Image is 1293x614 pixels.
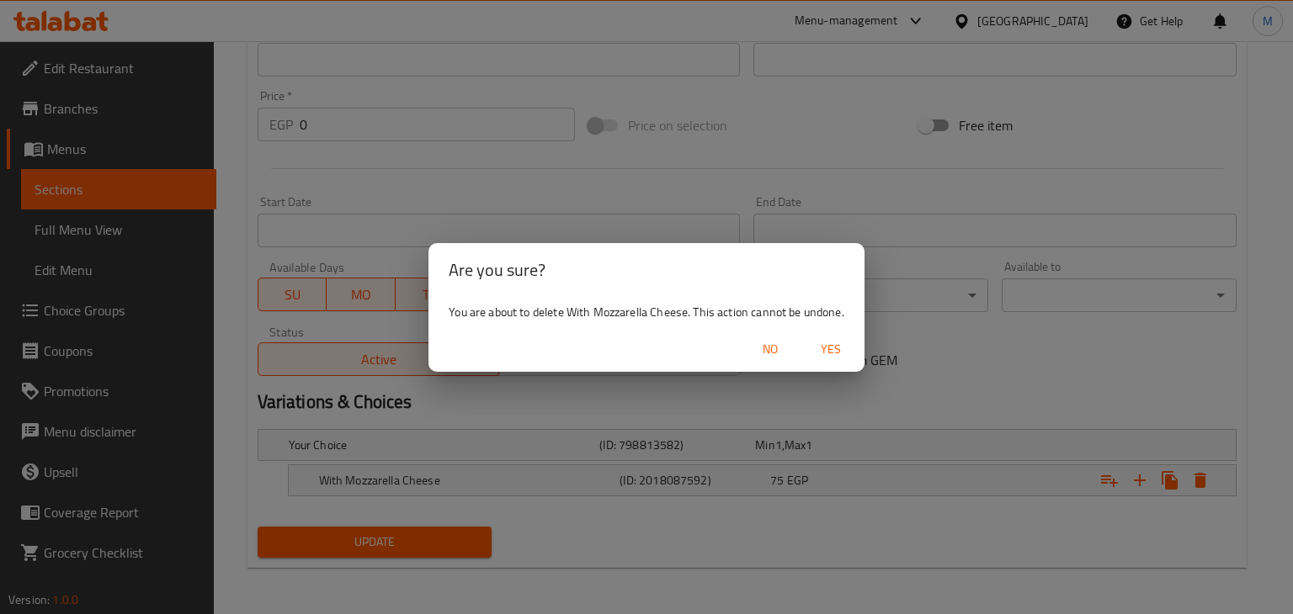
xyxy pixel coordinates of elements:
[804,334,858,365] button: Yes
[750,339,790,360] span: No
[811,339,851,360] span: Yes
[449,257,844,283] h2: Are you sure?
[428,297,865,327] div: You are about to delete With Mozzarella Cheese. This action cannot be undone.
[743,334,797,365] button: No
